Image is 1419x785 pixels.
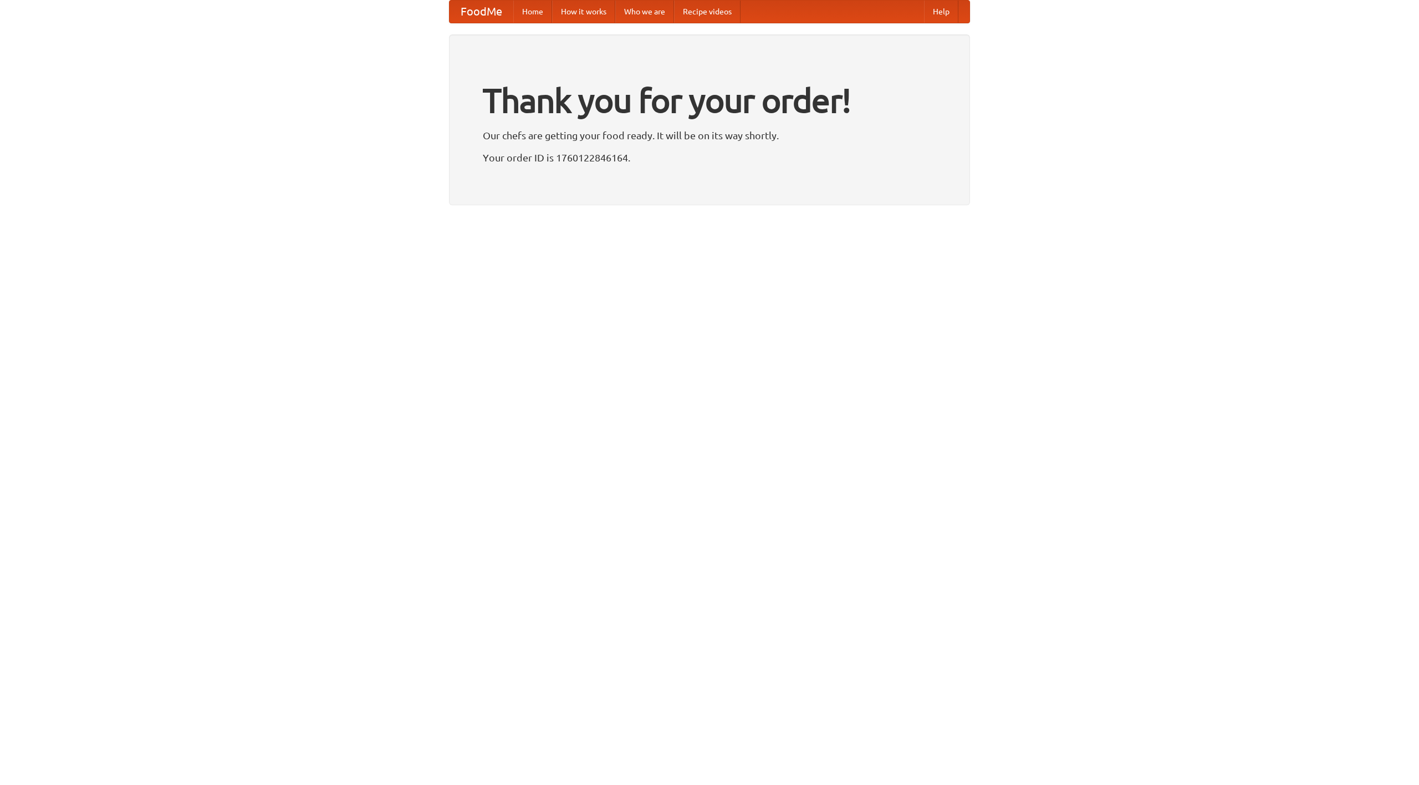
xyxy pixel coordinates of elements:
p: Our chefs are getting your food ready. It will be on its way shortly. [483,127,936,144]
h1: Thank you for your order! [483,74,936,127]
a: Who we are [615,1,674,23]
p: Your order ID is 1760122846164. [483,149,936,166]
a: How it works [552,1,615,23]
a: Help [924,1,958,23]
a: FoodMe [450,1,513,23]
a: Home [513,1,552,23]
a: Recipe videos [674,1,741,23]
